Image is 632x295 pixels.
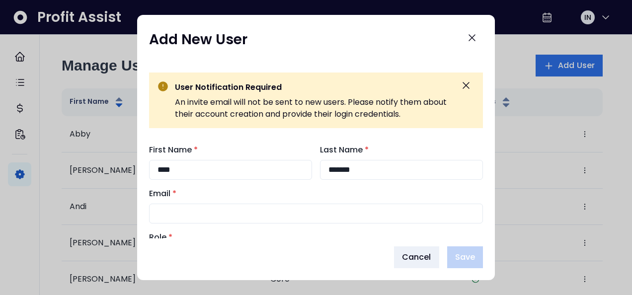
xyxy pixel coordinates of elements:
[320,144,477,156] label: Last Name
[149,188,477,200] label: Email
[149,231,477,243] label: Role
[447,246,483,268] button: Save
[457,76,475,94] button: Dismiss
[175,96,451,120] p: An invite email will not be sent to new users. Please notify them about their account creation an...
[149,144,306,156] label: First Name
[175,81,282,93] span: User Notification Required
[394,246,439,268] button: Cancel
[149,31,247,49] h1: Add New User
[461,27,483,49] button: Close
[455,251,475,263] span: Save
[402,251,431,263] span: Cancel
